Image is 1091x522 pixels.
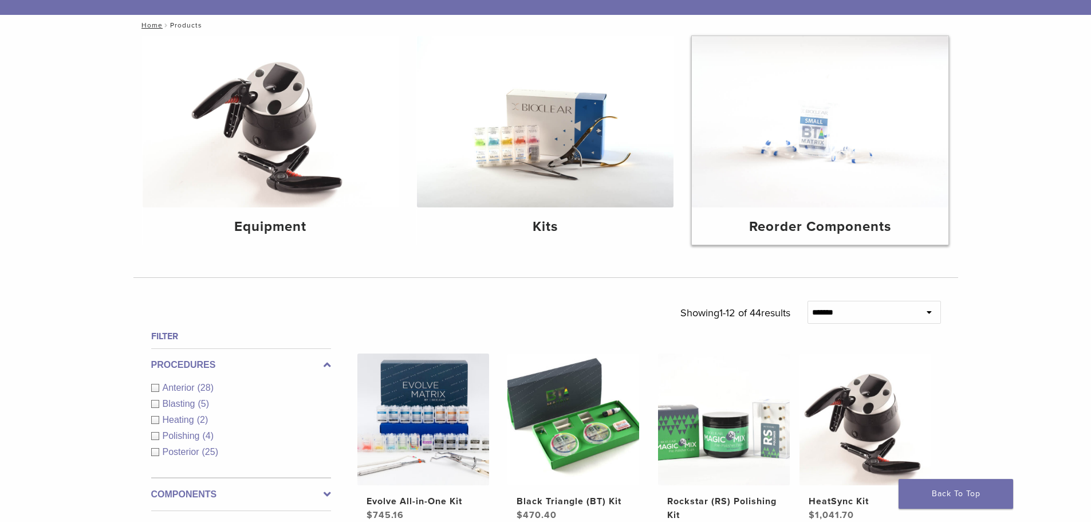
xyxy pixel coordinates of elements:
a: Reorder Components [692,36,948,245]
bdi: 470.40 [517,509,557,521]
h4: Kits [426,217,664,237]
span: 1-12 of 44 [719,307,761,319]
bdi: 745.16 [367,509,404,521]
img: Equipment [143,36,399,207]
img: HeatSync Kit [799,354,931,485]
span: / [163,22,170,28]
p: Showing results [680,301,790,325]
span: Anterior [163,383,198,393]
span: (5) [198,399,209,409]
span: (25) [202,447,218,457]
h2: Black Triangle (BT) Kit [517,494,630,508]
span: $ [367,509,373,521]
img: Black Triangle (BT) Kit [507,354,639,485]
span: Posterior [163,447,202,457]
span: Blasting [163,399,198,409]
h2: HeatSync Kit [809,494,922,508]
span: (2) [197,415,208,425]
h4: Reorder Components [701,217,939,237]
span: Polishing [163,431,203,441]
nav: Products [133,15,958,36]
label: Components [151,488,331,501]
h4: Filter [151,329,331,343]
span: $ [809,509,815,521]
a: Evolve All-in-One KitEvolve All-in-One Kit $745.16 [357,354,490,522]
h2: Evolve All-in-One Kit [367,494,480,508]
img: Kits [417,36,673,207]
label: Procedures [151,358,331,372]
a: Home [138,21,163,29]
a: Black Triangle (BT) KitBlack Triangle (BT) Kit $470.40 [507,354,640,522]
h2: Rockstar (RS) Polishing Kit [667,494,781,522]
a: Back To Top [899,479,1013,509]
span: (4) [202,431,214,441]
img: Rockstar (RS) Polishing Kit [658,354,790,485]
bdi: 1,041.70 [809,509,854,521]
a: HeatSync KitHeatSync Kit $1,041.70 [799,354,932,522]
h4: Equipment [152,217,390,237]
span: $ [517,509,523,521]
img: Reorder Components [692,36,948,207]
a: Equipment [143,36,399,245]
a: Kits [417,36,673,245]
span: Heating [163,415,197,425]
span: (28) [198,383,214,393]
img: Evolve All-in-One Kit [357,354,489,485]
